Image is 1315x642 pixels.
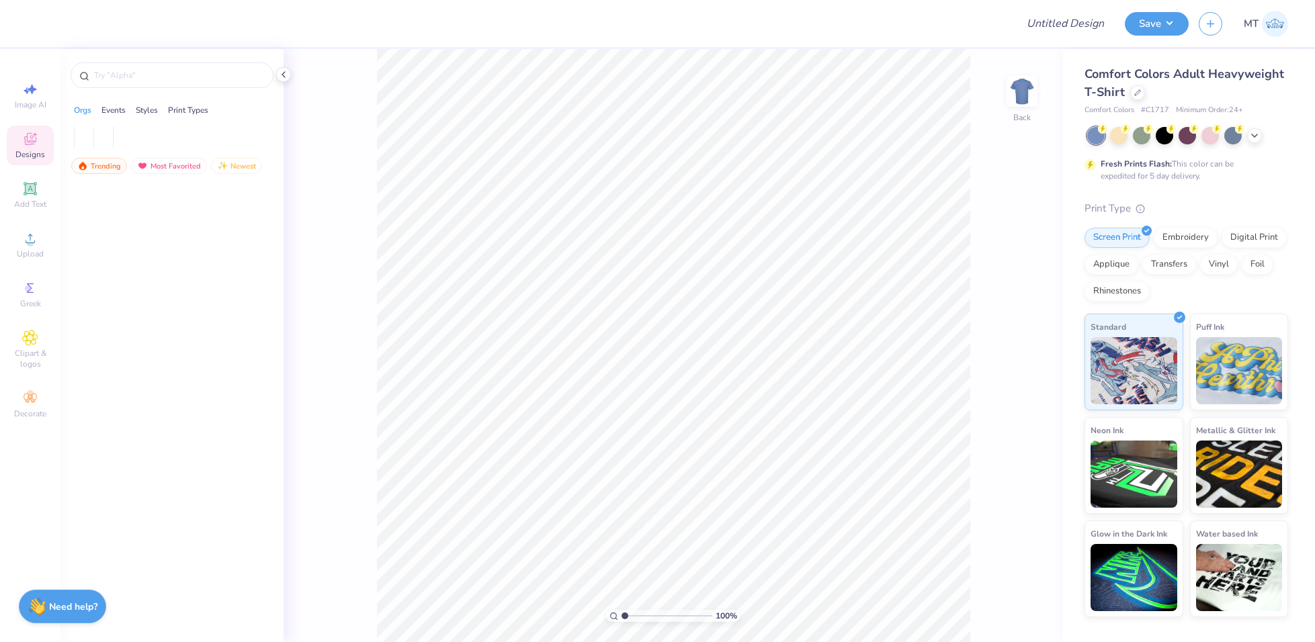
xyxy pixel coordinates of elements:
div: Newest [211,158,262,174]
img: Glow in the Dark Ink [1091,544,1177,611]
span: Greek [20,298,41,309]
div: Back [1013,111,1031,124]
span: Upload [17,248,44,259]
div: Rhinestones [1085,281,1150,302]
span: Standard [1091,320,1126,334]
input: Try "Alpha" [93,68,265,82]
span: Add Text [14,199,46,210]
img: Metallic & Glitter Ink [1196,441,1283,508]
span: Comfort Colors [1085,105,1134,116]
div: Vinyl [1200,255,1238,275]
span: MT [1244,16,1259,32]
div: Orgs [74,104,91,116]
div: Transfers [1142,255,1196,275]
img: Back [1009,78,1035,105]
span: Water based Ink [1196,526,1258,541]
span: Puff Ink [1196,320,1224,334]
span: Decorate [14,408,46,419]
img: Michelle Tapire [1262,11,1288,37]
span: Neon Ink [1091,423,1123,437]
span: Metallic & Glitter Ink [1196,423,1275,437]
img: Puff Ink [1196,337,1283,404]
span: Designs [15,149,45,160]
div: Digital Print [1222,228,1287,248]
img: trending.gif [77,161,88,171]
div: This color can be expedited for 5 day delivery. [1101,158,1266,182]
strong: Fresh Prints Flash: [1101,158,1172,169]
input: Untitled Design [1016,10,1115,37]
img: Standard [1091,337,1177,404]
a: MT [1244,11,1288,37]
div: Foil [1242,255,1273,275]
img: Neon Ink [1091,441,1177,508]
div: Applique [1085,255,1138,275]
span: # C1717 [1141,105,1169,116]
img: most_fav.gif [137,161,148,171]
span: Minimum Order: 24 + [1176,105,1243,116]
div: Embroidery [1154,228,1218,248]
img: Water based Ink [1196,544,1283,611]
button: Save [1125,12,1189,36]
div: Trending [71,158,127,174]
strong: Need help? [49,600,97,613]
span: Clipart & logos [7,348,54,369]
div: Most Favorited [131,158,207,174]
span: Glow in the Dark Ink [1091,526,1167,541]
div: Print Types [168,104,208,116]
span: Comfort Colors Adult Heavyweight T-Shirt [1085,66,1284,100]
div: Events [101,104,126,116]
div: Styles [136,104,158,116]
span: Image AI [15,99,46,110]
div: Screen Print [1085,228,1150,248]
span: 100 % [716,610,737,622]
img: Newest.gif [217,161,228,171]
div: Print Type [1085,201,1288,216]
